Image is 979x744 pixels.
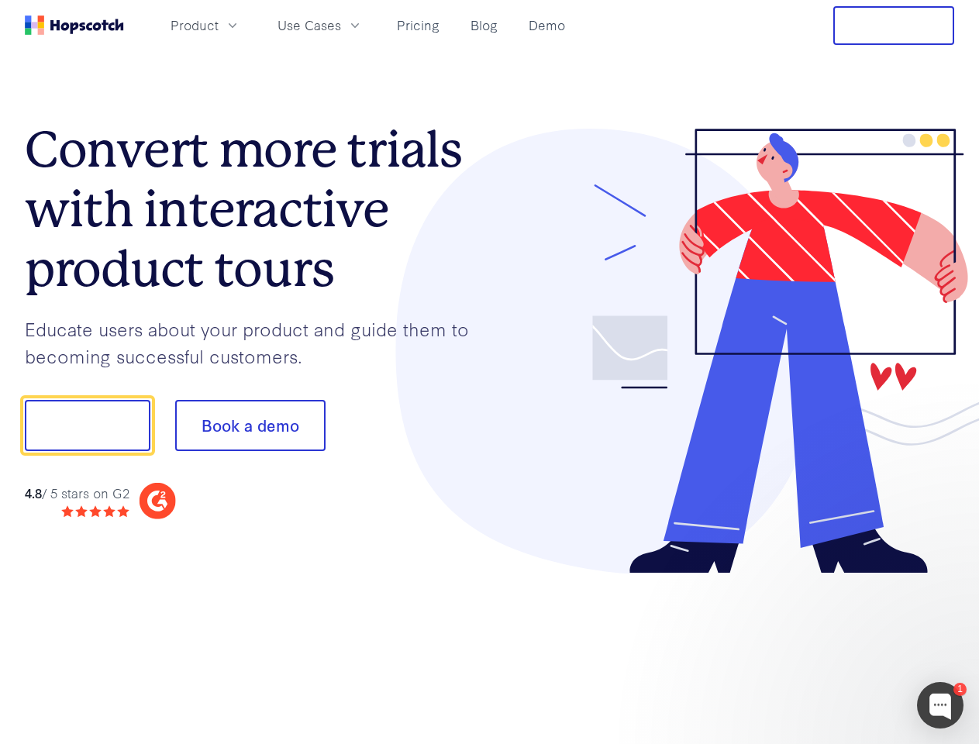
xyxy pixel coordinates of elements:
p: Educate users about your product and guide them to becoming successful customers. [25,315,490,369]
a: Pricing [391,12,446,38]
a: Demo [522,12,571,38]
button: Book a demo [175,400,326,451]
a: Home [25,15,124,35]
span: Product [171,15,219,35]
button: Product [161,12,250,38]
h1: Convert more trials with interactive product tours [25,120,490,298]
div: / 5 stars on G2 [25,484,129,503]
button: Free Trial [833,6,954,45]
span: Use Cases [277,15,341,35]
a: Blog [464,12,504,38]
button: Use Cases [268,12,372,38]
div: 1 [953,683,967,696]
strong: 4.8 [25,484,42,501]
button: Show me! [25,400,150,451]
